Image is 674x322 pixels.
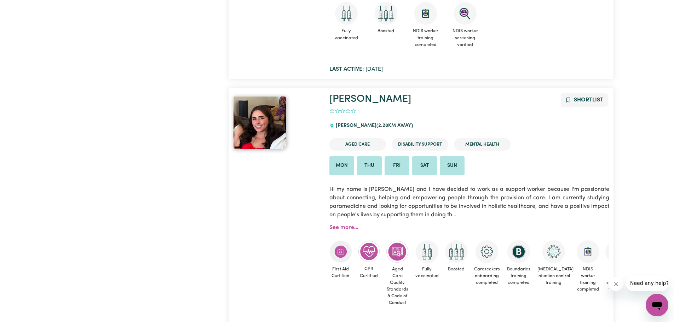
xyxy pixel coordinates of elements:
[454,138,511,151] li: Mental Health
[392,138,448,151] li: Disability Support
[329,66,383,72] span: [DATE]
[506,263,531,289] span: Boundaries training completed
[358,240,380,263] img: Care and support worker has completed CPR Certification
[357,156,382,175] li: Available on Thu
[369,25,403,37] span: Boosted
[329,138,386,151] li: Aged Care
[329,263,352,282] span: First Aid Certified
[561,93,608,107] button: Add to shortlist
[605,263,628,296] span: NDIS worker screening verified
[577,240,599,263] img: CS Academy: Introduction to NDIS Worker Training course completed
[329,116,417,135] div: [PERSON_NAME]
[448,25,482,51] span: NDIS worker screening verified
[335,2,358,25] img: Care and support worker has received 2 doses of COVID-19 vaccine
[329,25,363,44] span: Fully vaccinated
[440,156,465,175] li: Available on Sun
[473,263,501,289] span: Careseekers onboarding completed
[412,156,437,175] li: Available on Sat
[414,2,437,25] img: CS Academy: Introduction to NDIS Worker Training course completed
[609,277,623,291] iframe: Close message
[376,123,413,128] span: ( 2.28 km away)
[329,240,352,263] img: Care and support worker has completed First Aid Certification
[329,225,358,230] a: See more...
[329,156,354,175] li: Available on Mon
[409,25,443,51] span: NDIS worker training completed
[537,263,571,289] span: [MEDICAL_DATA] infection control training
[626,275,668,291] iframe: Message from company
[386,240,409,263] img: CS Academy: Aged Care Quality Standards & Code of Conduct course completed
[375,2,397,25] img: Care and support worker has received booster dose of COVID-19 vaccination
[416,240,438,263] img: Care and support worker has received 2 doses of COVID-19 vaccine
[542,240,565,263] img: CS Academy: COVID-19 Infection Control Training course completed
[454,2,477,25] img: NDIS Worker Screening Verified
[329,66,364,72] b: Last active:
[507,240,530,263] img: CS Academy: Boundaries in care and support work course completed
[415,263,439,282] span: Fully vaccinated
[233,96,286,149] img: View Sarah's profile
[329,94,411,104] a: [PERSON_NAME]
[445,263,468,275] span: Boosted
[358,263,380,282] span: CPR Certified
[646,294,668,316] iframe: Button to launch messaging window
[386,263,409,309] span: Aged Care Quality Standards & Code of Conduct
[233,96,321,149] a: Sarah
[4,5,43,11] span: Need any help?
[329,107,356,115] div: add rating by typing an integer from 0 to 5 or pressing arrow keys
[476,240,498,263] img: CS Academy: Careseekers Onboarding course completed
[605,240,628,263] img: NDIS Worker Screening Verified
[329,181,609,223] p: Hi my name is [PERSON_NAME] and I have decided to work as a support worker because I'm passionate...
[385,156,409,175] li: Available on Fri
[574,97,603,103] span: Shortlist
[445,240,468,263] img: Care and support worker has received booster dose of COVID-19 vaccination
[576,263,600,296] span: NDIS worker training completed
